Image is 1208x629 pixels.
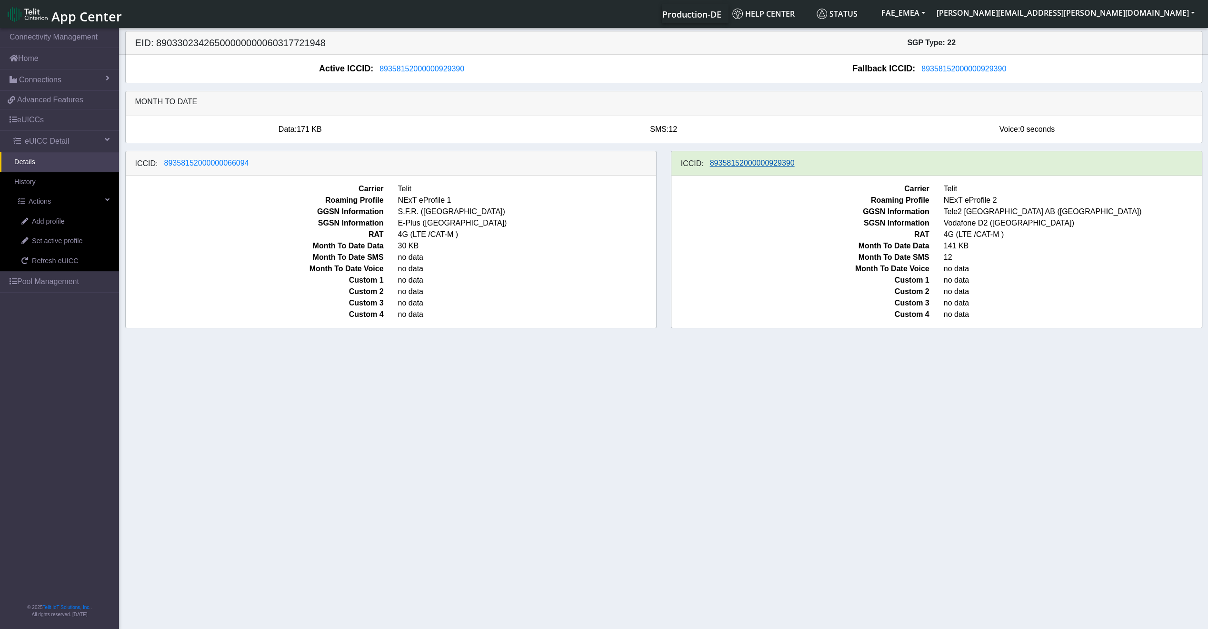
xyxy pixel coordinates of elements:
span: no data [391,252,663,263]
span: no data [391,263,663,275]
span: no data [391,297,663,309]
span: 89358152000000929390 [710,159,795,167]
span: 4G (LTE /CAT-M ) [391,229,663,240]
a: eUICC Detail [4,131,119,152]
span: Custom 1 [119,275,391,286]
span: Month To Date Data [119,240,391,252]
span: Production-DE [662,9,721,20]
a: Your current platform instance [662,4,721,23]
span: Month To Date SMS [664,252,937,263]
span: RAT [664,229,937,240]
span: Month To Date Data [664,240,937,252]
span: no data [391,309,663,320]
img: knowledge.svg [732,9,743,19]
a: Help center [729,4,813,23]
button: 89358152000000929390 [373,63,470,75]
span: SMS: [650,125,669,133]
span: SGSN Information [664,217,937,229]
img: status.svg [817,9,827,19]
span: Add profile [32,216,65,227]
span: S.F.R. ([GEOGRAPHIC_DATA]) [391,206,663,217]
button: 89358152000000066094 [158,157,255,169]
span: GGSN Information [119,206,391,217]
span: Data: [279,125,297,133]
span: SGSN Information [119,217,391,229]
span: Custom 4 [664,309,937,320]
span: 89358152000000929390 [921,65,1006,73]
span: Custom 3 [119,297,391,309]
span: Set active profile [32,236,82,246]
span: Custom 3 [664,297,937,309]
img: logo-telit-cinterion-gw-new.png [8,7,48,22]
span: Custom 2 [664,286,937,297]
h6: ICCID: [681,159,704,168]
span: SGP Type: 22 [907,39,956,47]
h6: ICCID: [135,159,158,168]
a: App Center [8,4,120,24]
span: Custom 2 [119,286,391,297]
span: Carrier [119,183,391,195]
span: Fallback ICCID: [852,62,915,75]
span: 12 [669,125,677,133]
span: no data [391,286,663,297]
span: Custom 1 [664,275,937,286]
span: 171 KB [297,125,321,133]
span: Actions [29,197,51,207]
span: Refresh eUICC [32,256,79,266]
span: Carrier [664,183,937,195]
span: GGSN Information [664,206,937,217]
span: Month To Date Voice [664,263,937,275]
span: Help center [732,9,795,19]
a: Add profile [7,212,119,232]
span: Custom 4 [119,309,391,320]
span: Advanced Features [17,94,83,106]
span: Roaming Profile [664,195,937,206]
span: eUICC Detail [25,136,69,147]
span: Connections [19,74,61,86]
span: 89358152000000929390 [379,65,464,73]
button: 89358152000000929390 [915,63,1012,75]
span: Month To Date Voice [119,263,391,275]
a: Telit IoT Solutions, Inc. [43,605,90,610]
span: 30 KB [391,240,663,252]
span: 89358152000000066094 [164,159,249,167]
span: RAT [119,229,391,240]
span: App Center [51,8,122,25]
button: [PERSON_NAME][EMAIL_ADDRESS][PERSON_NAME][DOMAIN_NAME] [931,4,1200,21]
h5: EID: 89033023426500000000060317721948 [128,37,664,49]
span: Active ICCID: [319,62,373,75]
span: Status [817,9,858,19]
span: no data [391,275,663,286]
span: 0 seconds [1020,125,1055,133]
span: Voice: [999,125,1020,133]
button: 89358152000000929390 [704,157,801,169]
span: Month To Date SMS [119,252,391,263]
a: Actions [4,192,119,212]
a: Status [813,4,876,23]
button: FAE_EMEA [876,4,931,21]
h6: Month to date [135,97,1192,106]
span: NExT eProfile 1 [391,195,663,206]
span: E-Plus ([GEOGRAPHIC_DATA]) [391,217,663,229]
a: Refresh eUICC [7,251,119,271]
a: Set active profile [7,231,119,251]
span: Roaming Profile [119,195,391,206]
span: Telit [391,183,663,195]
